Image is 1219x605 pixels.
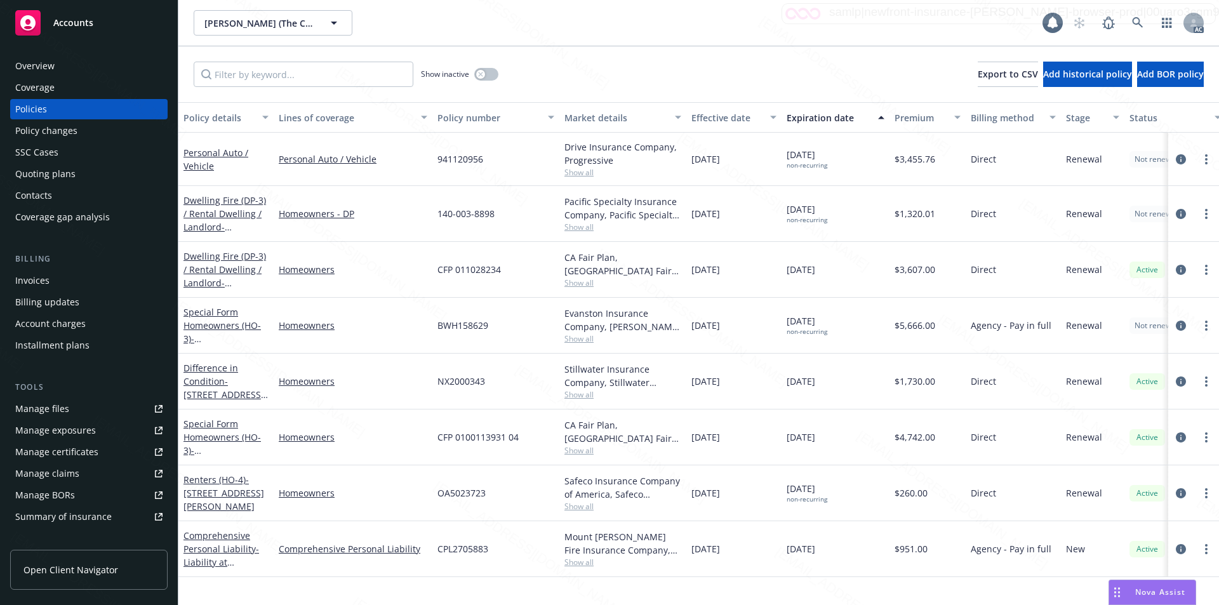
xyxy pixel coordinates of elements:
span: New [1066,542,1085,555]
a: more [1199,374,1214,389]
div: Safeco Insurance Company of America, Safeco Insurance [564,474,681,501]
span: CPL2705883 [437,542,488,555]
span: Active [1135,264,1160,276]
a: Report a Bug [1096,10,1121,36]
span: $1,730.00 [895,375,935,388]
span: 140-003-8898 [437,207,495,220]
span: [DATE] [691,542,720,555]
div: Expiration date [787,111,870,124]
span: CFP 0100113931 04 [437,430,519,444]
a: Special Form Homeowners (HO-3) [183,418,264,483]
a: Difference in Condition [183,362,264,414]
span: Show all [564,501,681,512]
a: Homeowners [279,319,427,332]
div: Pacific Specialty Insurance Company, Pacific Specialty Insurance Company [564,195,681,222]
span: Renewal [1066,207,1102,220]
span: Open Client Navigator [23,563,118,576]
a: Start snowing [1067,10,1092,36]
a: Renters (HO-4) [183,474,264,512]
span: Nova Assist [1135,587,1185,597]
div: non-recurring [787,216,827,224]
span: Show all [564,333,681,344]
span: $260.00 [895,486,928,500]
button: Add historical policy [1043,62,1132,87]
button: Lines of coverage [274,102,432,133]
div: Policy changes [15,121,77,141]
div: Manage certificates [15,442,98,462]
a: circleInformation [1173,542,1189,557]
a: circleInformation [1173,430,1189,445]
a: Policy changes [10,121,168,141]
div: non-recurring [787,495,827,503]
span: Active [1135,432,1160,443]
div: Mount [PERSON_NAME] Fire Insurance Company, USLI [564,530,681,557]
a: more [1199,430,1214,445]
span: Renewal [1066,430,1102,444]
div: Policy number [437,111,540,124]
span: Show all [564,167,681,178]
button: Add BOR policy [1137,62,1204,87]
button: Stage [1061,102,1124,133]
span: Renewal [1066,486,1102,500]
button: Billing method [966,102,1061,133]
span: - [STREET_ADDRESS][PERSON_NAME] [183,221,264,260]
div: Premium [895,111,947,124]
div: Policies [15,99,47,119]
span: Not renewing [1135,208,1182,220]
a: Homeowners [279,263,427,276]
div: Lines of coverage [279,111,413,124]
span: [DATE] [691,486,720,500]
a: Manage BORs [10,485,168,505]
a: Manage claims [10,463,168,484]
span: Direct [971,486,996,500]
a: Accounts [10,5,168,41]
button: Market details [559,102,686,133]
a: Invoices [10,270,168,291]
span: [DATE] [787,482,827,503]
span: Agency - Pay in full [971,319,1051,332]
div: Effective date [691,111,763,124]
a: Homeowners [279,486,427,500]
span: [DATE] [691,375,720,388]
span: $1,320.01 [895,207,935,220]
a: more [1199,542,1214,557]
span: Renewal [1066,319,1102,332]
span: Accounts [53,18,93,28]
a: more [1199,152,1214,167]
div: Manage files [15,399,69,419]
div: Drive Insurance Company, Progressive [564,140,681,167]
a: Homeowners - DP [279,207,427,220]
div: non-recurring [787,161,827,170]
span: NX2000343 [437,375,485,388]
button: Nova Assist [1109,580,1196,605]
div: Contacts [15,185,52,206]
input: Filter by keyword... [194,62,413,87]
a: Coverage gap analysis [10,207,168,227]
span: Show all [564,445,681,456]
span: Show all [564,557,681,568]
a: Billing updates [10,292,168,312]
span: Add BOR policy [1137,68,1204,80]
div: Evanston Insurance Company, [PERSON_NAME] Insurance, Burns & [PERSON_NAME] [564,307,681,333]
div: Manage BORs [15,485,75,505]
button: Policy details [178,102,274,133]
span: Show all [564,277,681,288]
span: Not renewing [1135,320,1182,331]
div: Account charges [15,314,86,334]
span: [DATE] [691,152,720,166]
a: Comprehensive Personal Liability [279,542,427,555]
span: Active [1135,543,1160,555]
span: Renewal [1066,263,1102,276]
span: $3,607.00 [895,263,935,276]
span: [DATE] [691,263,720,276]
a: Comprehensive Personal Liability [183,529,264,595]
span: Active [1135,376,1160,387]
div: Coverage gap analysis [15,207,110,227]
span: 941120956 [437,152,483,166]
a: Coverage [10,77,168,98]
a: SSC Cases [10,142,168,163]
button: Expiration date [782,102,889,133]
a: Manage certificates [10,442,168,462]
span: [PERSON_NAME] (The Chamanian family trust) [204,17,314,30]
span: [DATE] [787,263,815,276]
